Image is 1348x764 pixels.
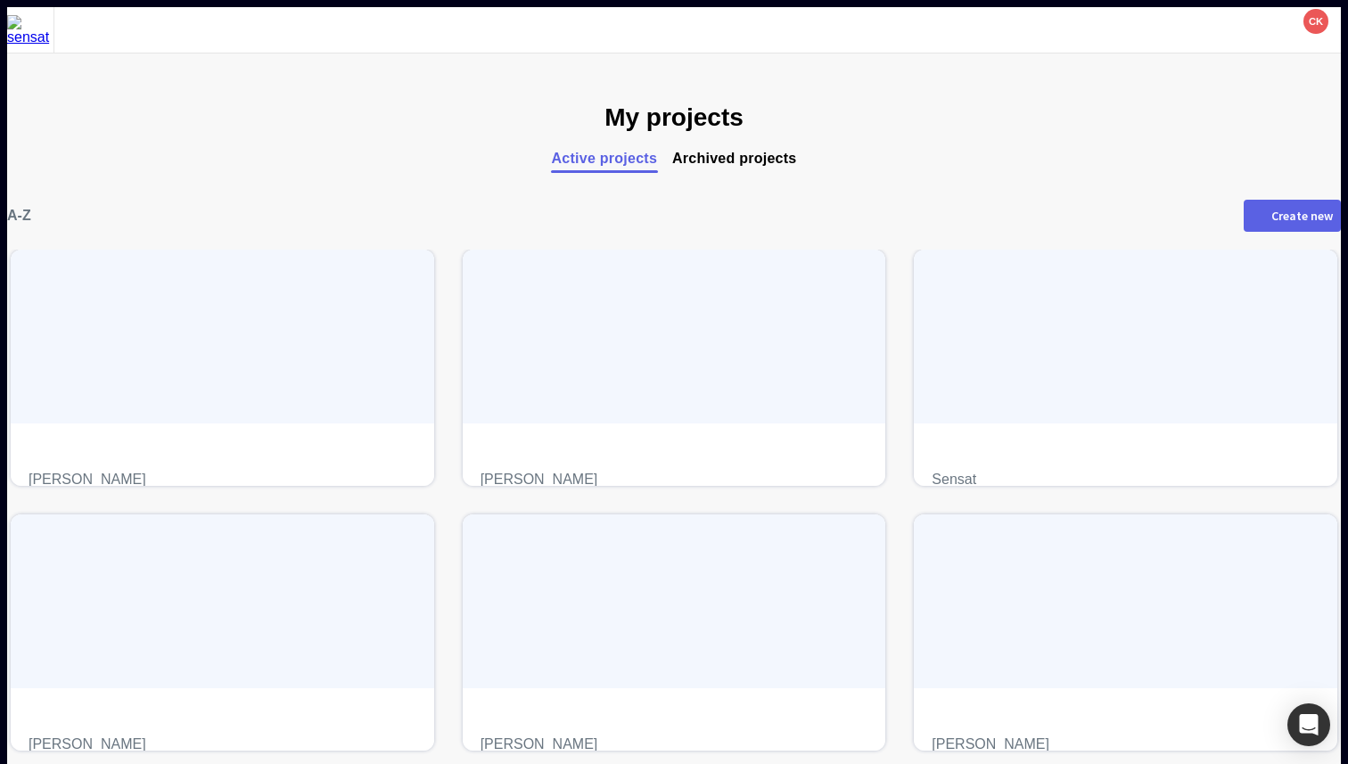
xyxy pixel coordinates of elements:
[1287,703,1330,746] div: Open Intercom Messenger
[7,15,53,45] img: sensat
[672,150,797,167] span: Archived projects
[551,150,657,167] span: Active projects
[29,471,416,488] span: [PERSON_NAME]
[481,471,868,488] span: [PERSON_NAME]
[932,471,1319,488] span: Sensat
[29,735,416,752] span: [PERSON_NAME]
[7,208,31,224] div: A-Z
[481,735,868,752] span: [PERSON_NAME]
[1244,200,1341,232] button: Create new
[932,735,1319,752] span: [PERSON_NAME]
[604,103,744,132] h1: My projects
[1309,16,1323,27] text: CK
[1271,209,1333,222] div: Create new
